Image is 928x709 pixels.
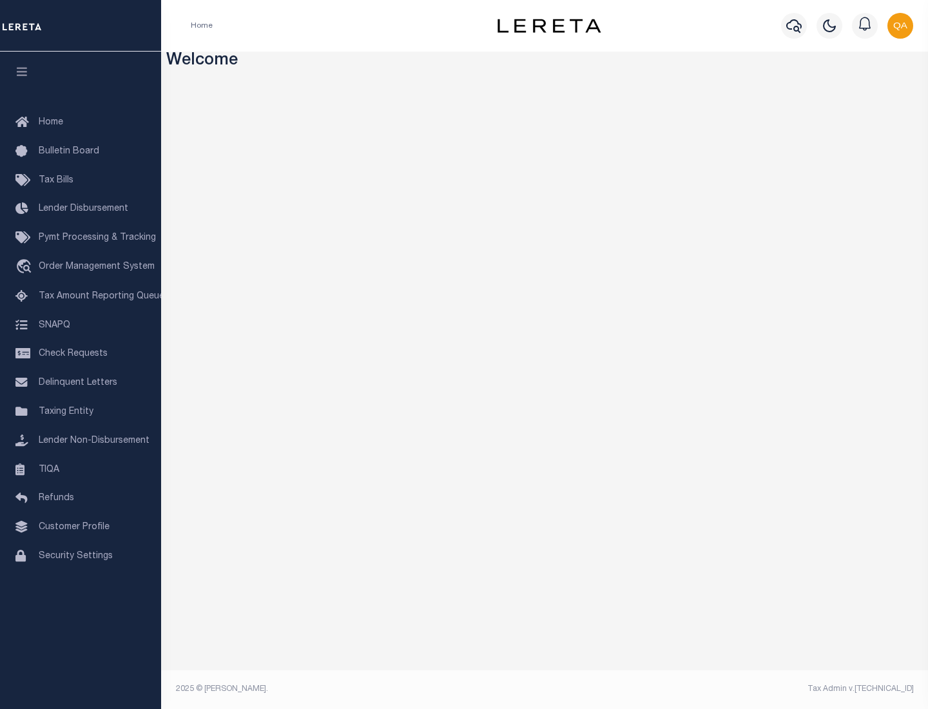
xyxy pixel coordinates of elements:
span: Tax Bills [39,176,73,185]
div: 2025 © [PERSON_NAME]. [166,683,545,695]
img: logo-dark.svg [498,19,601,33]
span: Check Requests [39,349,108,358]
span: Bulletin Board [39,147,99,156]
div: Tax Admin v.[TECHNICAL_ID] [554,683,914,695]
span: Security Settings [39,552,113,561]
span: Order Management System [39,262,155,271]
span: Customer Profile [39,523,110,532]
span: Tax Amount Reporting Queue [39,292,164,301]
span: Taxing Entity [39,407,93,416]
span: Refunds [39,494,74,503]
li: Home [191,20,213,32]
span: Pymt Processing & Tracking [39,233,156,242]
span: Lender Non-Disbursement [39,436,150,445]
h3: Welcome [166,52,923,72]
span: SNAPQ [39,320,70,329]
span: Delinquent Letters [39,378,117,387]
img: svg+xml;base64,PHN2ZyB4bWxucz0iaHR0cDovL3d3dy53My5vcmcvMjAwMC9zdmciIHBvaW50ZXItZXZlbnRzPSJub25lIi... [887,13,913,39]
span: TIQA [39,465,59,474]
span: Home [39,118,63,127]
i: travel_explore [15,259,36,276]
span: Lender Disbursement [39,204,128,213]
